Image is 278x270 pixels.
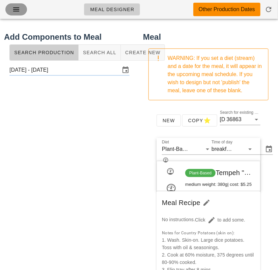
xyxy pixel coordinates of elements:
[84,3,140,15] a: Meal Designer
[79,44,121,61] button: Search All
[158,210,259,230] div: No instructions.
[189,169,212,177] span: Plant-Based
[195,217,245,223] span: Click to add some.
[9,44,79,61] button: Search Production
[157,191,260,214] div: Meal Recipe
[4,31,135,43] h2: Add Components to Meal
[14,50,74,55] span: Search Production
[125,50,161,55] span: Create New
[143,31,274,43] h2: Meal
[162,237,245,250] span: 1. Wash. Skin-on. Large dice potatoes. Toss with oil & seasonings.
[188,116,212,125] span: Copy
[212,144,254,155] div: Time of daybreakfast
[162,231,235,235] span: Notes for Country Potatoes (skin on):
[162,252,254,265] span: 2. Cook at 60% moisture, 375 degrees until 80-90% cooked.
[225,116,242,123] div: 36863
[220,110,260,115] label: Search for existing meal (name or ID)
[212,140,232,145] label: Time of day
[121,44,165,61] button: Create New
[212,146,233,152] div: breakfast
[162,140,169,145] label: Diet
[162,146,190,152] div: Plant-Based
[185,181,227,188] span: medium weight: 380g
[157,114,181,127] button: New
[83,50,116,55] span: Search All
[168,54,263,95] div: WARNING: If you set a diet (stream) and a date for the meal, it will appear in the upcoming meal ...
[162,118,175,123] span: New
[182,114,217,127] button: Copy
[227,181,252,188] span: | cost: $5.25
[90,7,134,12] span: Meal Designer
[162,144,212,155] div: DietPlant-Based
[199,5,255,13] div: Other Production Dates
